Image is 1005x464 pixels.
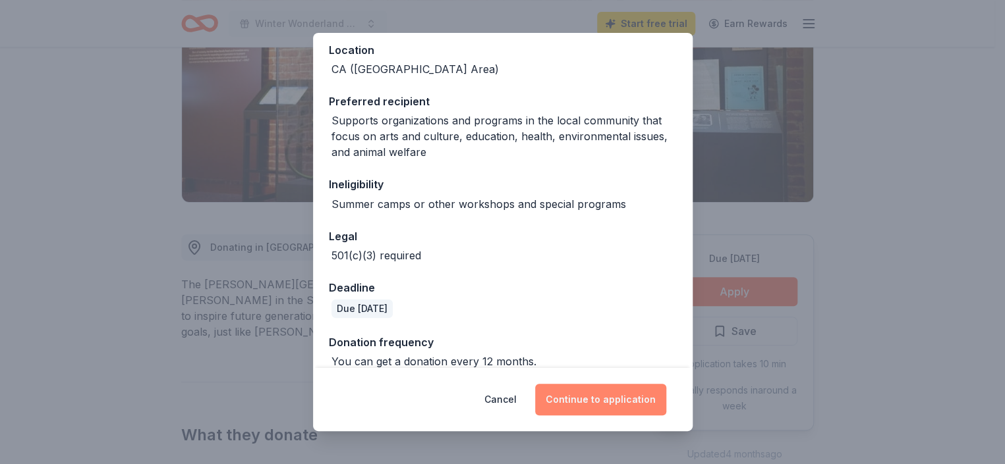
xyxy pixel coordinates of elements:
[329,334,677,351] div: Donation frequency
[331,247,421,263] div: 501(c)(3) required
[329,41,677,59] div: Location
[484,384,517,415] button: Cancel
[329,176,677,193] div: Ineligibility
[331,61,499,77] div: CA ([GEOGRAPHIC_DATA] Area)
[331,196,626,212] div: Summer camps or other workshops and special programs
[535,384,666,415] button: Continue to application
[331,353,536,369] div: You can get a donation every 12 months.
[329,93,677,110] div: Preferred recipient
[329,279,677,296] div: Deadline
[331,113,677,160] div: Supports organizations and programs in the local community that focus on arts and culture, educat...
[329,228,677,245] div: Legal
[331,299,393,318] div: Due [DATE]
